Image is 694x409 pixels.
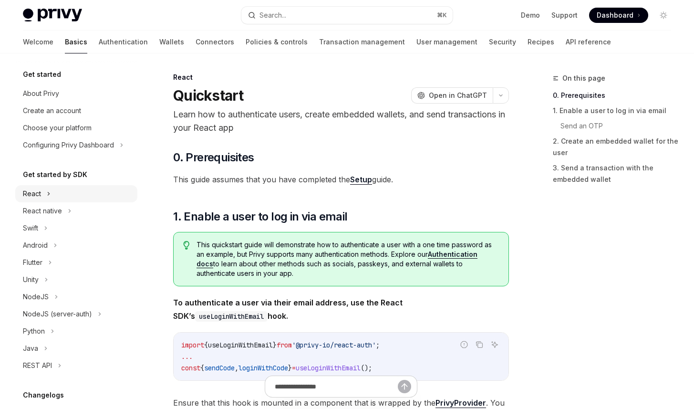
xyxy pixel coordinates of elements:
strong: To authenticate a user via their email address, use the React SDK’s hook. [173,298,403,321]
a: Dashboard [589,8,648,23]
a: Support [551,10,578,20]
div: Flutter [23,257,42,268]
div: Swift [23,222,38,234]
h5: Get started by SDK [23,169,87,180]
div: Unity [23,274,39,285]
button: Toggle dark mode [656,8,671,23]
a: Demo [521,10,540,20]
a: Setup [350,175,372,185]
span: This quickstart guide will demonstrate how to authenticate a user with a one time password as an ... [197,240,499,278]
div: React [23,188,41,199]
div: NodeJS [23,291,49,303]
span: Dashboard [597,10,633,20]
button: Send message [398,380,411,393]
h1: Quickstart [173,87,244,104]
a: Basics [65,31,87,53]
div: Python [23,325,45,337]
a: About Privy [15,85,137,102]
a: User management [416,31,477,53]
div: Create an account [23,105,81,116]
span: , [235,364,238,372]
div: React native [23,205,62,217]
div: REST API [23,360,52,371]
img: light logo [23,9,82,22]
a: 0. Prerequisites [553,88,679,103]
span: import [181,341,204,349]
span: loginWithCode [238,364,288,372]
span: ⌘ K [437,11,447,19]
button: Report incorrect code [458,338,470,351]
span: { [204,341,208,349]
span: This guide assumes that you have completed the guide. [173,173,509,186]
a: Recipes [528,31,554,53]
h5: Get started [23,69,61,80]
span: = [292,364,296,372]
div: Choose your platform [23,122,92,134]
span: '@privy-io/react-auth' [292,341,376,349]
span: sendCode [204,364,235,372]
span: useLoginWithEmail [208,341,273,349]
svg: Tip [183,241,190,250]
span: ... [181,352,193,361]
div: Configuring Privy Dashboard [23,139,114,151]
span: } [273,341,277,349]
span: 1. Enable a user to log in via email [173,209,347,224]
span: ; [376,341,380,349]
span: } [288,364,292,372]
span: On this page [562,73,605,84]
a: Policies & controls [246,31,308,53]
div: NodeJS (server-auth) [23,308,92,320]
a: Create an account [15,102,137,119]
div: Android [23,240,48,251]
a: Transaction management [319,31,405,53]
a: API reference [566,31,611,53]
a: Connectors [196,31,234,53]
a: 3. Send a transaction with the embedded wallet [553,160,679,187]
code: useLoginWithEmail [195,311,268,322]
a: 1. Enable a user to log in via email [553,103,679,118]
span: useLoginWithEmail [296,364,361,372]
div: Java [23,343,38,354]
a: Wallets [159,31,184,53]
p: Learn how to authenticate users, create embedded wallets, and send transactions in your React app [173,108,509,135]
button: Open in ChatGPT [411,87,493,104]
button: Search...⌘K [241,7,452,24]
h5: Changelogs [23,389,64,401]
span: 0. Prerequisites [173,150,254,165]
div: Search... [259,10,286,21]
span: { [200,364,204,372]
div: React [173,73,509,82]
a: Send an OTP [560,118,679,134]
button: Ask AI [488,338,501,351]
span: const [181,364,200,372]
span: from [277,341,292,349]
span: Open in ChatGPT [429,91,487,100]
span: (); [361,364,372,372]
a: Authentication [99,31,148,53]
a: Welcome [23,31,53,53]
a: 2. Create an embedded wallet for the user [553,134,679,160]
button: Copy the contents from the code block [473,338,486,351]
a: Security [489,31,516,53]
a: Choose your platform [15,119,137,136]
div: About Privy [23,88,59,99]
